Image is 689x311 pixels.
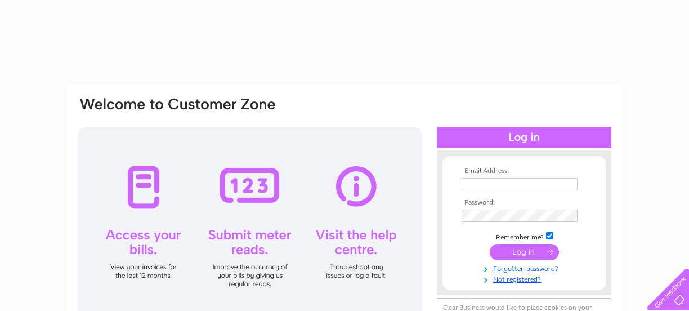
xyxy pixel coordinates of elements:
a: Not registered? [462,273,589,284]
td: Remember me? [459,230,589,242]
th: Email Address: [459,167,589,175]
th: Password: [459,199,589,207]
input: Submit [490,244,559,260]
a: Forgotten password? [462,263,589,273]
